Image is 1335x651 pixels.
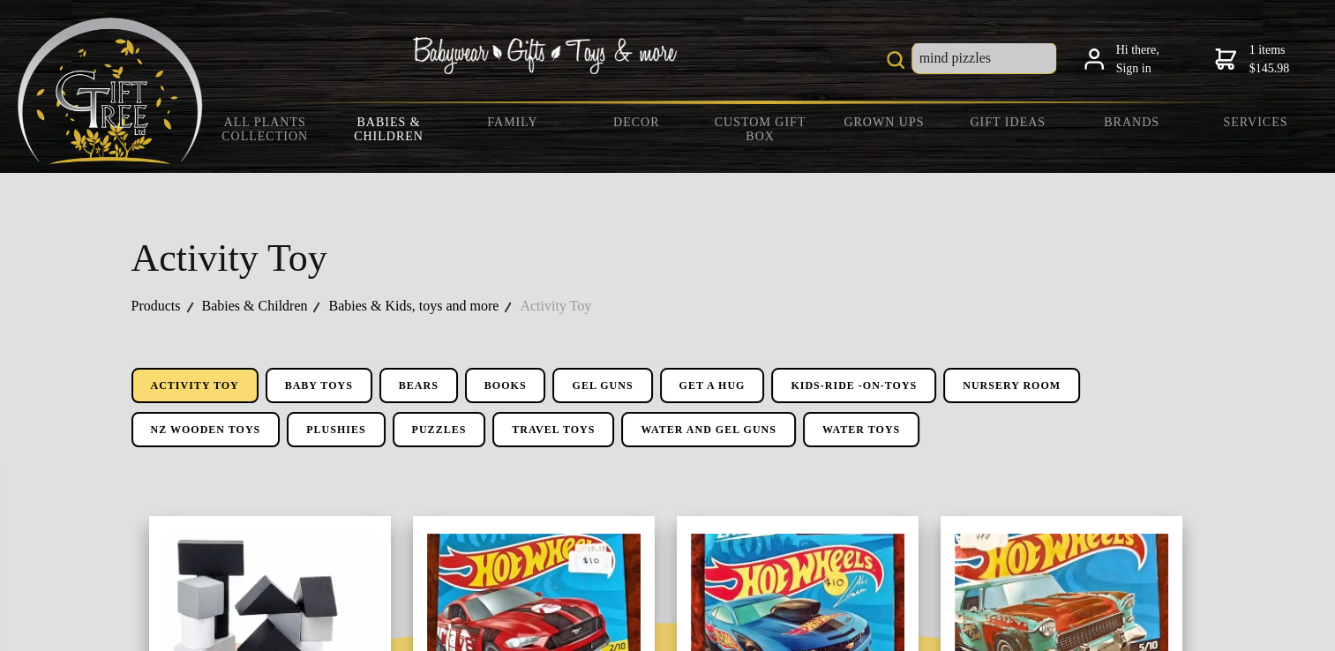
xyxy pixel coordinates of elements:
img: Babyware - Gifts - Toys and more... [18,18,203,164]
h1: Activity Toy [131,229,1204,288]
strong: $145.98 [1249,59,1289,78]
span: Hi there, [1116,41,1159,78]
a: Activity Toy [520,295,612,318]
a: Decor [574,104,698,141]
a: NZ Wooden Toys [131,412,281,447]
a: Bears [379,368,458,403]
a: Books [465,368,546,403]
a: Gel Guns [552,368,652,403]
input: Site Search [912,43,1056,73]
a: Kids-Ride -on-Toys [771,368,936,403]
a: Gift Ideas [946,104,1069,141]
a: 1 items$145.98 [1215,41,1289,78]
img: product search [887,51,904,69]
a: Grown Ups [822,104,946,141]
a: Get A Hug [660,368,765,403]
img: Babywear - Gifts - Toys & more [412,37,677,74]
a: Babies & Children [202,295,329,318]
a: Activity Toy [131,368,259,403]
a: Babies & Kids, toys and more [328,295,520,318]
a: Baby Toys [266,368,372,403]
strong: Sign in [1116,59,1159,78]
a: Nursery Room [943,368,1080,403]
a: Babies & Children [326,104,450,155]
a: Plushies [287,412,385,447]
a: Services [1194,104,1317,141]
a: Travel Toys [492,412,614,447]
a: Products [131,295,202,318]
span: 1 items [1249,43,1289,78]
a: Family [451,104,574,141]
a: Puzzles [393,412,486,447]
a: Brands [1069,104,1193,141]
a: All Plants Collection [203,104,326,155]
a: Water and Gel Guns [621,412,795,447]
a: Hi there,Sign in [1084,41,1159,78]
a: Water Toys [803,412,919,447]
a: Custom Gift Box [698,104,821,155]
